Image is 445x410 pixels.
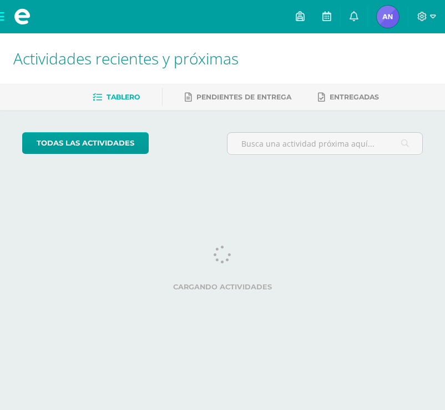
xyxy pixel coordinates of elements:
a: Pendientes de entrega [185,88,291,106]
a: Entregadas [318,88,379,106]
label: Cargando actividades [22,283,423,291]
img: 13ea4ece072f889d34f8cfc4a602890e.png [377,6,399,28]
span: Pendientes de entrega [196,93,291,101]
span: Entregadas [330,93,379,101]
span: Actividades recientes y próximas [13,48,239,69]
a: Tablero [93,88,140,106]
input: Busca una actividad próxima aquí... [227,133,422,154]
span: Tablero [107,93,140,101]
a: todas las Actividades [22,132,149,154]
